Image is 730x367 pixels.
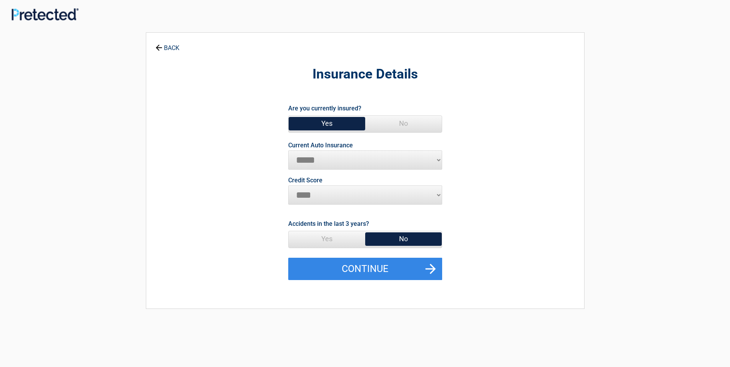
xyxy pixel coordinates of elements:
h2: Insurance Details [189,65,542,83]
img: Main Logo [12,8,79,20]
span: No [365,231,442,247]
a: BACK [154,38,181,51]
span: Yes [289,116,365,131]
label: Accidents in the last 3 years? [288,219,369,229]
button: Continue [288,258,442,280]
label: Are you currently insured? [288,103,361,113]
span: No [365,116,442,131]
label: Credit Score [288,177,322,183]
label: Current Auto Insurance [288,142,353,148]
span: Yes [289,231,365,247]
